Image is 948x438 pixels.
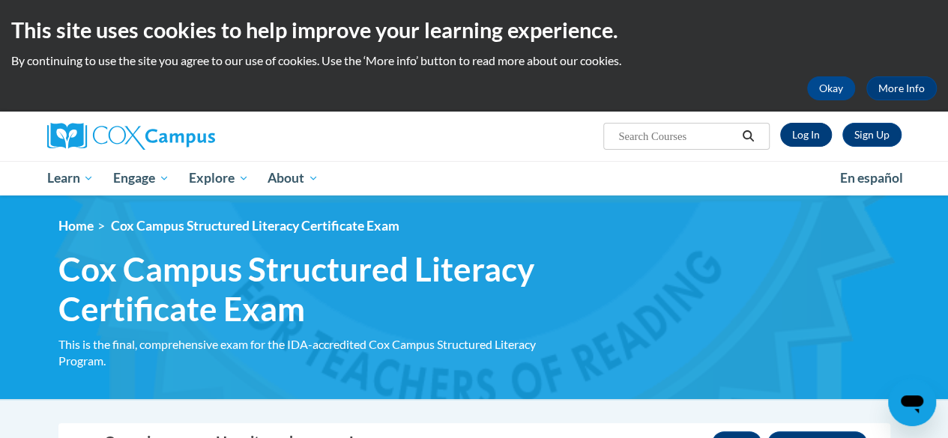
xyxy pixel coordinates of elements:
[888,378,936,426] iframe: Button to launch messaging window
[842,123,902,147] a: Register
[830,162,913,194] a: En español
[58,218,94,234] a: Home
[37,161,104,195] a: Learn
[179,161,259,195] a: Explore
[866,76,937,100] a: More Info
[258,161,328,195] a: About
[617,127,737,145] input: Search Courses
[737,127,759,145] button: Search
[840,170,903,186] span: En español
[47,123,215,150] img: Cox Campus
[103,161,179,195] a: Engage
[807,76,855,100] button: Okay
[113,169,169,187] span: Engage
[47,123,317,150] a: Cox Campus
[58,249,576,329] span: Cox Campus Structured Literacy Certificate Exam
[780,123,832,147] a: Log In
[36,161,913,195] div: Main menu
[11,52,937,69] p: By continuing to use the site you agree to our use of cookies. Use the ‘More info’ button to read...
[11,15,937,45] h2: This site uses cookies to help improve your learning experience.
[268,169,318,187] span: About
[111,218,399,234] span: Cox Campus Structured Literacy Certificate Exam
[58,336,576,369] div: This is the final, comprehensive exam for the IDA-accredited Cox Campus Structured Literacy Program.
[189,169,249,187] span: Explore
[46,169,94,187] span: Learn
